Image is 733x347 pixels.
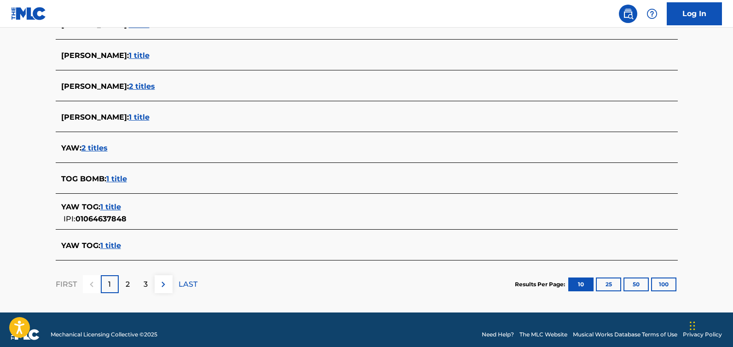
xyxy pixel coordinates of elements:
[651,278,676,291] button: 100
[11,7,46,20] img: MLC Logo
[667,2,722,25] a: Log In
[623,8,634,19] img: search
[61,174,106,183] span: TOG BOMB :
[519,330,567,339] a: The MLC Website
[158,279,169,290] img: right
[81,144,108,152] span: 2 titles
[623,278,649,291] button: 50
[126,279,130,290] p: 2
[61,113,129,121] span: [PERSON_NAME] :
[129,51,150,60] span: 1 title
[568,278,594,291] button: 10
[11,329,40,340] img: logo
[515,280,567,289] p: Results Per Page:
[646,8,658,19] img: help
[61,51,129,60] span: [PERSON_NAME] :
[63,214,75,223] span: IPI:
[61,20,129,29] span: [PERSON_NAME] :
[687,303,733,347] iframe: Chat Widget
[100,241,121,250] span: 1 title
[61,82,129,91] span: [PERSON_NAME] :
[51,330,157,339] span: Mechanical Licensing Collective © 2025
[573,330,677,339] a: Musical Works Database Terms of Use
[179,279,197,290] p: LAST
[61,144,81,152] span: YAW :
[129,82,155,91] span: 2 titles
[129,20,150,29] span: 1 title
[482,330,514,339] a: Need Help?
[100,202,121,211] span: 1 title
[683,330,722,339] a: Privacy Policy
[61,202,100,211] span: YAW TOG :
[596,278,621,291] button: 25
[643,5,661,23] div: Help
[108,279,111,290] p: 1
[56,279,77,290] p: FIRST
[144,279,148,290] p: 3
[106,174,127,183] span: 1 title
[129,113,150,121] span: 1 title
[619,5,637,23] a: Public Search
[61,241,100,250] span: YAW TOG :
[75,214,127,223] span: 01064637848
[690,312,695,340] div: Drag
